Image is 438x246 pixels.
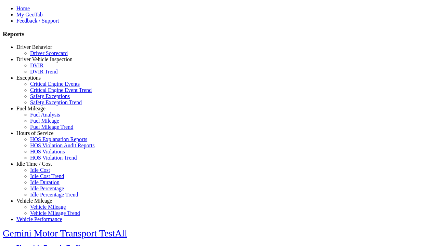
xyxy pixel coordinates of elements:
[30,210,80,216] a: Vehicle Mileage Trend
[30,179,60,185] a: Idle Duration
[16,130,53,136] a: Hours of Service
[16,5,30,11] a: Home
[30,136,87,142] a: HOS Explanation Reports
[30,204,66,210] a: Vehicle Mileage
[16,44,52,50] a: Driver Behavior
[30,124,73,130] a: Fuel Mileage Trend
[30,69,57,74] a: DVIR Trend
[16,216,62,222] a: Vehicle Performance
[3,228,127,238] a: Gemini Motor Transport TestAll
[30,87,92,93] a: Critical Engine Event Trend
[16,18,59,24] a: Feedback / Support
[30,186,64,191] a: Idle Percentage
[16,106,46,111] a: Fuel Mileage
[16,12,43,17] a: My GeoTab
[16,161,52,167] a: Idle Time / Cost
[16,56,73,62] a: Driver Vehicle Inspection
[30,63,43,68] a: DVIR
[30,81,80,87] a: Critical Engine Events
[30,192,78,197] a: Idle Percentage Trend
[30,142,95,148] a: HOS Violation Audit Reports
[30,93,70,99] a: Safety Exceptions
[30,118,59,124] a: Fuel Mileage
[30,50,68,56] a: Driver Scorecard
[30,167,50,173] a: Idle Cost
[3,30,435,38] h3: Reports
[30,155,77,161] a: HOS Violation Trend
[16,75,41,81] a: Exceptions
[30,99,82,105] a: Safety Exception Trend
[30,173,64,179] a: Idle Cost Trend
[30,112,60,118] a: Fuel Analysis
[16,198,52,204] a: Vehicle Mileage
[30,149,65,154] a: HOS Violations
